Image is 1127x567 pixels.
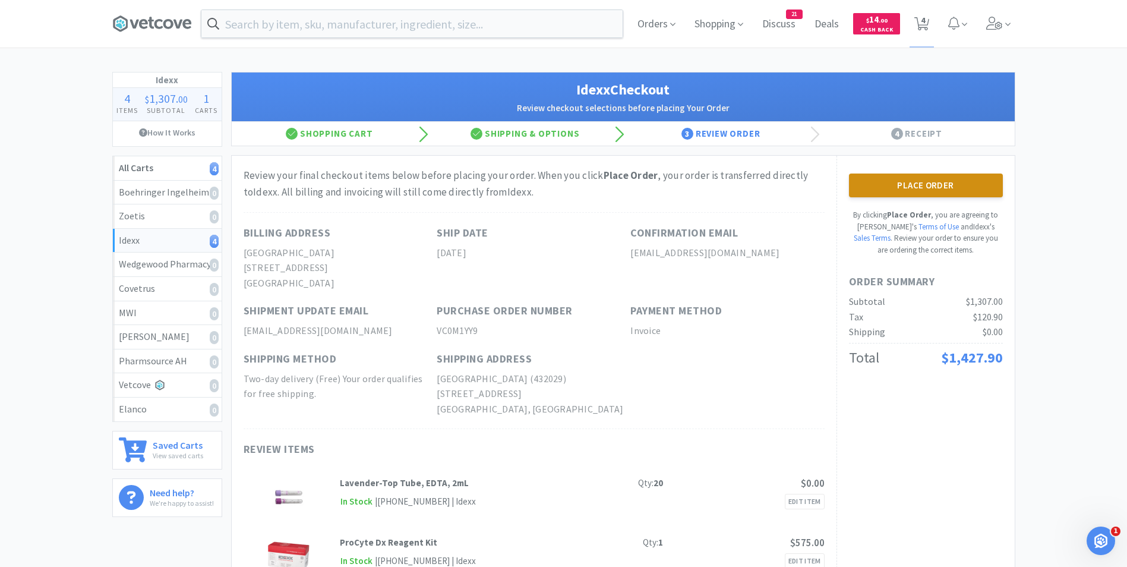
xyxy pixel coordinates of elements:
div: Elanco [119,402,216,417]
a: Terms of Use [918,222,959,232]
span: 1,307 [149,91,176,106]
h2: [GEOGRAPHIC_DATA], [GEOGRAPHIC_DATA] [437,402,630,417]
a: All Carts4 [113,156,222,181]
div: Qty: [643,535,663,550]
div: Shopping Cart [232,122,428,146]
a: [PERSON_NAME]0 [113,325,222,349]
div: Boehringer Ingelheim [119,185,216,200]
a: Elanco0 [113,398,222,421]
span: $0.00 [983,326,1003,338]
a: Boehringer Ingelheim0 [113,181,222,205]
h1: Ship Date [437,225,488,242]
h1: Idexx Checkout [244,78,1003,101]
div: Subtotal [849,294,885,310]
h1: Confirmation Email [630,225,738,242]
iframe: Intercom live chat [1087,527,1115,555]
input: Search by item, sku, manufacturer, ingredient, size... [201,10,623,37]
div: MWI [119,305,216,321]
span: 1 [1111,527,1120,536]
strong: All Carts [119,162,153,174]
h2: VC0M1YY9 [437,323,630,339]
span: Cash Back [860,27,893,34]
button: Place Order [849,174,1003,197]
div: Qty: [638,476,663,490]
h2: [EMAIL_ADDRESS][DOMAIN_NAME] [630,245,824,261]
div: Covetrus [119,281,216,297]
i: 0 [210,307,219,320]
span: $0.00 [801,477,825,490]
div: Zoetis [119,209,216,224]
a: Discuss21 [757,19,800,30]
span: and Idexx 's . [854,222,995,244]
div: Review Order [623,122,819,146]
i: 4 [210,162,219,175]
div: Review your final checkout items below before placing your order. When you click , your order is ... [244,168,825,200]
div: Vetcove [119,377,216,393]
h1: Shipping Method [244,351,337,368]
h4: Subtotal [141,105,191,116]
div: Total [849,346,879,369]
h2: Invoice [630,323,824,339]
h2: [DATE] [437,245,630,261]
i: 0 [210,379,219,392]
div: Receipt [819,122,1015,146]
div: [PERSON_NAME] [119,329,216,345]
img: 1c05fd3e30a546809c1fde63bf37da1b_765842.png [268,476,310,518]
span: $120.90 [973,311,1003,323]
h2: [EMAIL_ADDRESS][DOMAIN_NAME] [244,323,437,339]
h2: Two-day delivery (Free) Your order qualifies for free shipping. [244,371,437,402]
span: 4 [124,91,130,106]
p: We're happy to assist! [150,497,214,509]
h4: Carts [191,105,221,116]
span: 00 [178,93,188,105]
a: Vetcove0 [113,373,222,398]
h2: [STREET_ADDRESS] [244,260,437,276]
div: Idexx [119,233,216,248]
span: $575.00 [790,536,825,549]
h1: Billing Address [244,225,331,242]
a: Edit Item [785,494,825,509]
span: $ [145,93,149,105]
h1: Order Summary [849,273,1003,291]
h2: [GEOGRAPHIC_DATA] (432029) [437,371,630,387]
h6: Saved Carts [153,437,203,450]
strong: 1 [658,537,663,548]
div: . [141,93,191,105]
h2: [GEOGRAPHIC_DATA] [244,276,437,291]
a: $14.00Cash Back [853,8,900,40]
strong: 20 [654,477,663,489]
h1: Shipping Address [437,351,532,368]
strong: ProCyte Dx Reagent Kit [340,537,437,548]
h1: Idexx [113,73,222,88]
a: Idexx4 [113,229,222,253]
p: By clicking , you are agreeing to [PERSON_NAME]'s Review your order to ensure you are ordering th... [849,209,1003,256]
strong: Place Order [604,169,658,182]
i: 0 [210,355,219,368]
h2: [STREET_ADDRESS] [437,386,630,402]
i: 0 [210,331,219,344]
a: How It Works [113,121,222,144]
i: 0 [210,283,219,296]
span: $1,307.00 [966,295,1003,307]
h1: Shipment Update Email [244,303,369,320]
span: 21 [787,10,802,18]
h4: Items [113,105,141,116]
a: Sales Terms [854,233,891,243]
i: 0 [210,259,219,272]
i: 0 [210,404,219,417]
h2: Review checkout selections before placing Your Order [244,101,1003,115]
h2: [GEOGRAPHIC_DATA] [244,245,437,261]
span: 3 [681,128,693,140]
span: . 00 [879,17,888,24]
h1: Review Items [244,441,600,458]
span: 4 [891,128,903,140]
span: In Stock [340,494,373,509]
span: $ [866,17,869,24]
h1: Purchase Order Number [437,303,573,320]
h1: Payment Method [630,303,722,320]
span: 14 [866,14,888,25]
div: Shipping [849,325,885,340]
p: View saved carts [153,450,203,461]
div: | [PHONE_NUMBER] | Idexx [373,494,476,509]
span: 1 [203,91,209,106]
